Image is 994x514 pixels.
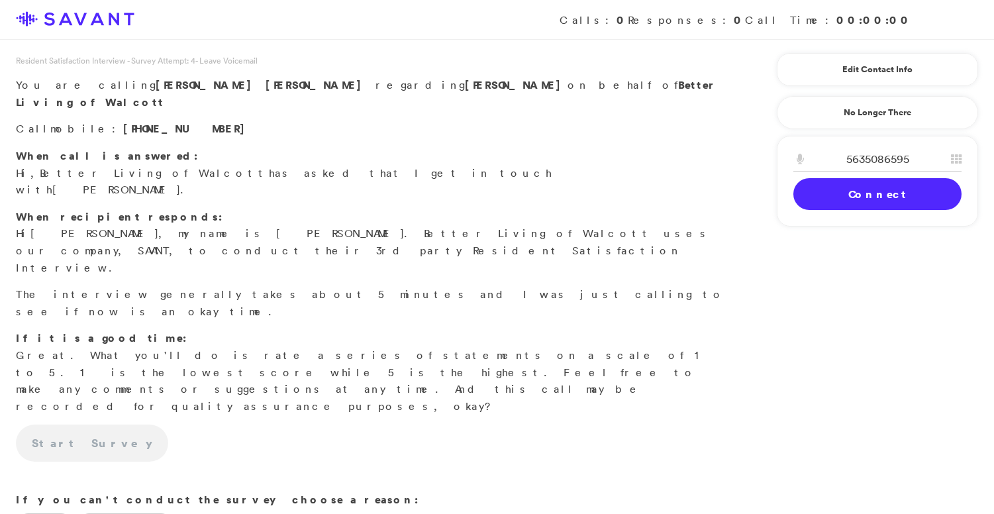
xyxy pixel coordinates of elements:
a: Edit Contact Info [793,59,962,80]
strong: [PERSON_NAME] [465,77,568,92]
span: Better Living of Walcott [40,166,269,180]
a: No Longer There [777,96,978,129]
strong: 00:00:00 [836,13,912,27]
span: [PERSON_NAME] [52,183,180,196]
p: Call : [16,121,726,138]
span: [PERSON_NAME] [30,227,158,240]
span: [PERSON_NAME] [156,77,258,92]
span: [PHONE_NUMBER] [123,121,252,136]
strong: When recipient responds: [16,209,223,224]
p: You are calling regarding on behalf of [16,77,726,111]
a: Start Survey [16,425,168,462]
a: Connect [793,178,962,210]
strong: 0 [734,13,745,27]
span: mobile [50,122,112,135]
p: The interview generally takes about 5 minutes and I was just calling to see if now is an okay time. [16,286,726,320]
strong: Better Living of Walcott [16,77,719,109]
span: Resident Satisfaction Interview - Survey Attempt: 4 - Leave Voicemail [16,55,258,66]
strong: When call is answered: [16,148,198,163]
strong: If you can't conduct the survey choose a reason: [16,492,419,507]
p: Great. What you'll do is rate a series of statements on a scale of 1 to 5. 1 is the lowest score ... [16,330,726,415]
span: [PERSON_NAME] [266,77,368,92]
p: Hi, has asked that I get in touch with . [16,148,726,199]
strong: If it is a good time: [16,331,187,345]
p: Hi , my name is [PERSON_NAME]. Better Living of Walcott uses our company, SAVANT, to conduct thei... [16,209,726,276]
strong: 0 [617,13,628,27]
